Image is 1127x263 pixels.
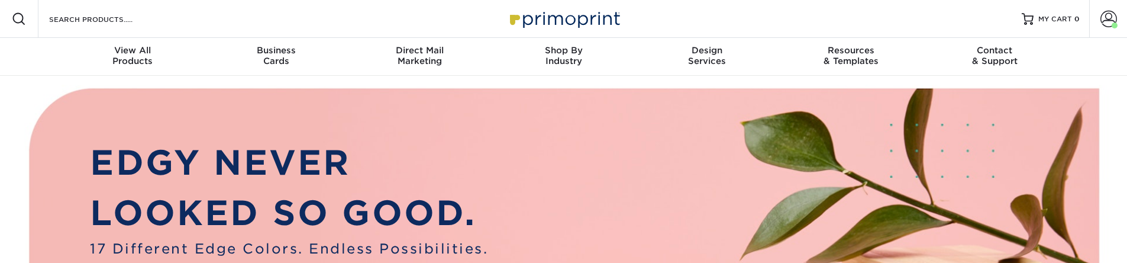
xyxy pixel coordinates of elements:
span: 17 Different Edge Colors. Endless Possibilities. [90,239,488,259]
a: Contact& Support [923,38,1067,76]
div: Industry [492,45,635,66]
div: Marketing [348,45,492,66]
input: SEARCH PRODUCTS..... [48,12,163,26]
p: LOOKED SO GOOD. [90,188,488,239]
a: BusinessCards [204,38,348,76]
span: Contact [923,45,1067,56]
a: DesignServices [635,38,779,76]
span: Resources [779,45,923,56]
div: Services [635,45,779,66]
div: Cards [204,45,348,66]
a: Shop ByIndustry [492,38,635,76]
span: MY CART [1038,14,1072,24]
a: Resources& Templates [779,38,923,76]
span: Design [635,45,779,56]
span: Direct Mail [348,45,492,56]
a: View AllProducts [61,38,205,76]
img: Primoprint [505,6,623,31]
span: Business [204,45,348,56]
div: & Templates [779,45,923,66]
span: View All [61,45,205,56]
p: EDGY NEVER [90,137,488,188]
span: Shop By [492,45,635,56]
div: Products [61,45,205,66]
span: 0 [1074,15,1080,23]
div: & Support [923,45,1067,66]
a: Direct MailMarketing [348,38,492,76]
